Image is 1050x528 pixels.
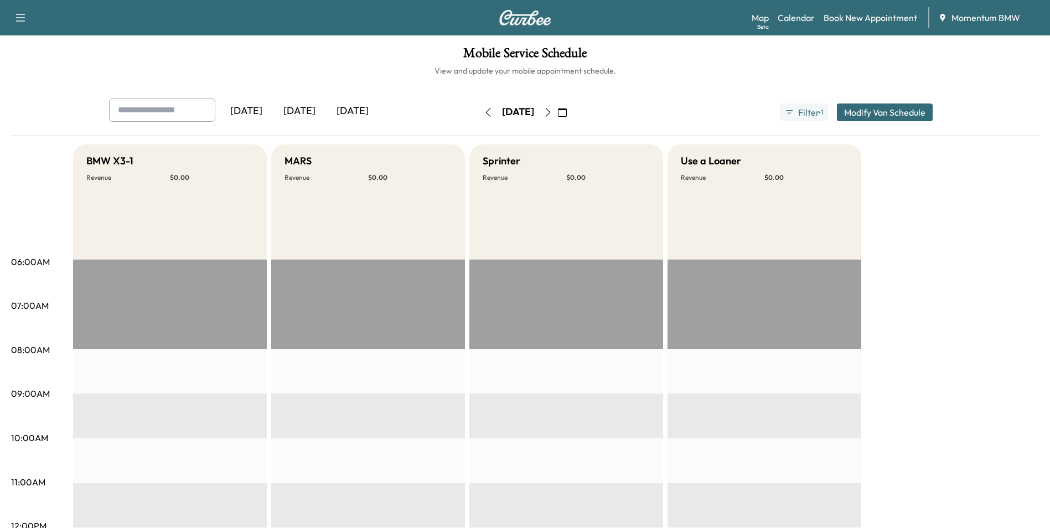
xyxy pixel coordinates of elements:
a: Calendar [778,11,815,24]
p: 08:00AM [11,343,50,356]
p: $ 0.00 [566,173,650,182]
p: 10:00AM [11,431,48,444]
p: $ 0.00 [170,173,254,182]
img: Curbee Logo [499,10,552,25]
button: Modify Van Schedule [837,103,933,121]
p: 07:00AM [11,299,49,312]
h6: View and update your mobile appointment schedule. [11,65,1039,76]
h5: Use a Loaner [681,153,741,169]
h1: Mobile Service Schedule [11,46,1039,65]
h5: Sprinter [483,153,520,169]
span: Momentum BMW [951,11,1020,24]
div: [DATE] [220,99,273,124]
a: MapBeta [752,11,769,24]
h5: MARS [285,153,312,169]
button: Filter●1 [780,103,827,121]
span: Filter [798,106,818,119]
p: $ 0.00 [764,173,848,182]
a: Book New Appointment [824,11,917,24]
div: [DATE] [326,99,379,124]
p: Revenue [681,173,764,182]
p: 11:00AM [11,475,45,489]
p: Revenue [285,173,368,182]
p: Revenue [483,173,566,182]
div: [DATE] [273,99,326,124]
p: 09:00AM [11,387,50,400]
div: Beta [757,23,769,31]
span: ● [818,110,820,115]
p: $ 0.00 [368,173,452,182]
div: [DATE] [502,105,534,119]
h5: BMW X3-1 [86,153,133,169]
p: 06:00AM [11,255,50,268]
p: Revenue [86,173,170,182]
span: 1 [821,108,823,117]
